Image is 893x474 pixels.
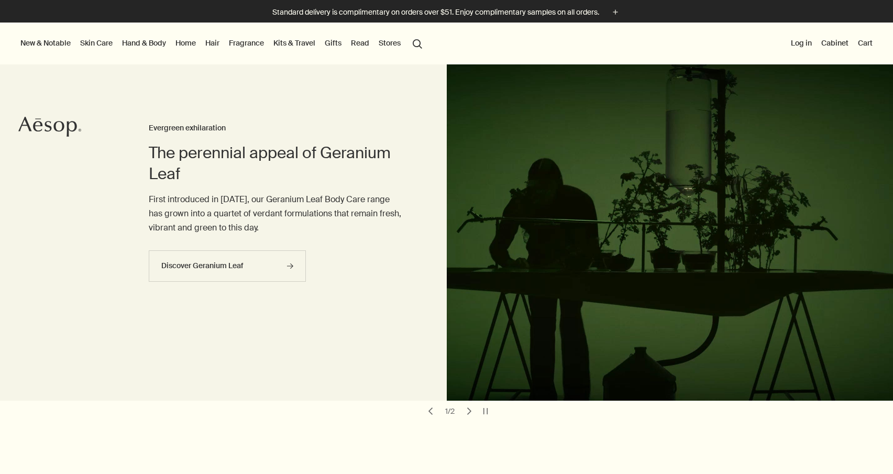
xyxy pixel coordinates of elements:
a: Read [349,36,371,50]
button: pause [478,404,493,418]
a: Home [173,36,198,50]
nav: primary [18,23,427,64]
a: Gifts [323,36,344,50]
button: previous slide [423,404,438,418]
a: Hair [203,36,222,50]
h2: The perennial appeal of Geranium Leaf [149,142,404,184]
button: Log in [789,36,814,50]
a: Aesop [18,116,81,140]
button: Standard delivery is complimentary on orders over $51. Enjoy complimentary samples on all orders. [272,6,621,18]
p: Standard delivery is complimentary on orders over $51. Enjoy complimentary samples on all orders. [272,7,599,18]
a: Cabinet [819,36,851,50]
svg: Aesop [18,116,81,137]
nav: supplementary [789,23,875,64]
a: Skin Care [78,36,115,50]
button: next slide [462,404,477,418]
button: Stores [377,36,403,50]
a: Discover Geranium Leaf [149,250,306,282]
p: First introduced in [DATE], our Geranium Leaf Body Care range has grown into a quartet of verdant... [149,192,404,235]
div: 1 / 2 [442,406,458,416]
button: Open search [408,33,427,53]
a: Fragrance [227,36,266,50]
button: New & Notable [18,36,73,50]
h3: Evergreen exhilaration [149,122,404,135]
a: Hand & Body [120,36,168,50]
button: Cart [856,36,875,50]
a: Kits & Travel [271,36,317,50]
